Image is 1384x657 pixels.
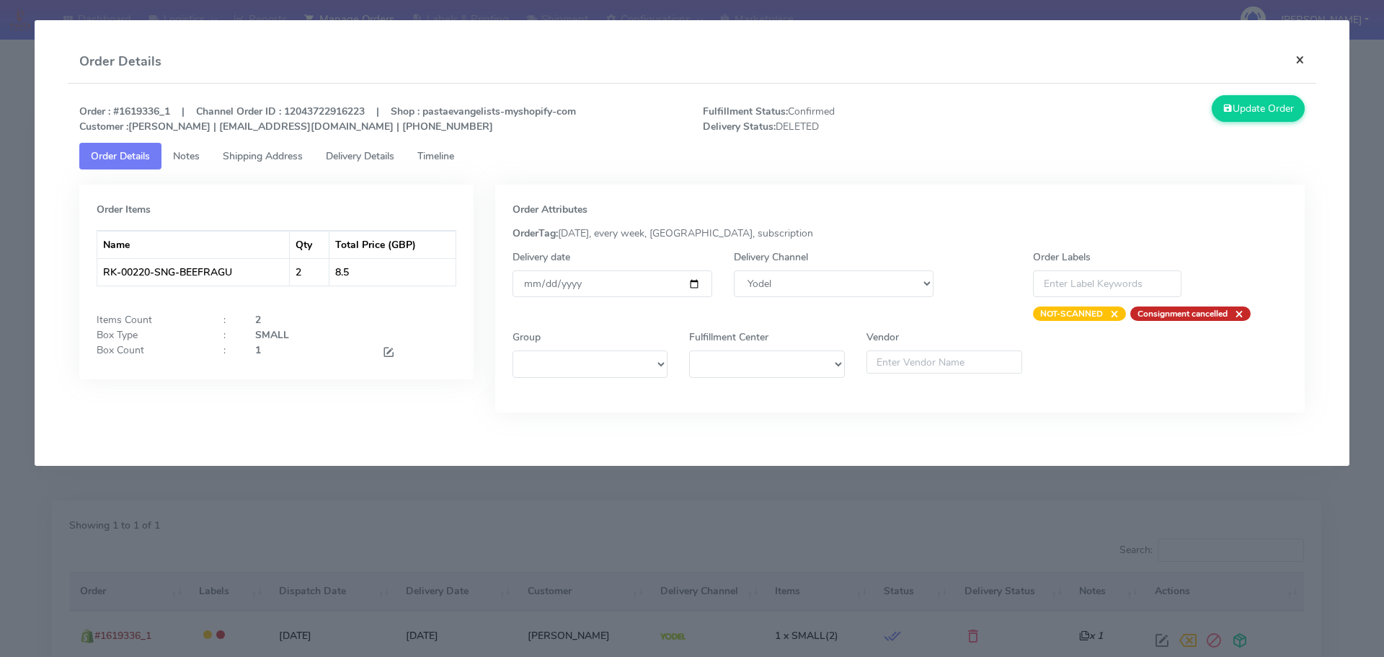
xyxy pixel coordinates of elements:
strong: Fulfillment Status: [703,105,788,118]
div: : [213,327,244,343]
label: Order Labels [1033,250,1091,265]
th: Total Price (GBP) [329,231,456,258]
div: : [213,343,244,362]
td: RK-00220-SNG-BEEFRAGU [97,258,290,286]
span: × [1103,307,1119,321]
strong: SMALL [255,328,289,342]
strong: Order Attributes [513,203,587,216]
strong: NOT-SCANNED [1040,308,1103,319]
button: Update Order [1212,95,1305,122]
strong: OrderTag: [513,226,558,240]
strong: 1 [255,343,261,357]
input: Enter Vendor Name [866,350,1022,374]
strong: Customer : [79,120,128,133]
strong: Order Items [97,203,151,216]
span: × [1228,307,1243,321]
span: Notes [173,149,200,163]
strong: Consignment cancelled [1137,308,1228,319]
span: Confirmed DELETED [692,104,1004,134]
th: Qty [290,231,329,258]
span: Delivery Details [326,149,394,163]
strong: 2 [255,313,261,327]
input: Enter Label Keywords [1033,270,1181,297]
span: Shipping Address [223,149,303,163]
div: Box Count [86,343,213,362]
div: [DATE], every week, [GEOGRAPHIC_DATA], subscription [502,226,1299,241]
strong: Delivery Status: [703,120,776,133]
label: Vendor [866,330,899,345]
td: 8.5 [329,258,456,286]
ul: Tabs [79,143,1305,169]
label: Delivery date [513,250,570,265]
td: 2 [290,258,329,286]
label: Group [513,330,541,345]
span: Order Details [91,149,150,163]
label: Delivery Channel [734,250,808,265]
th: Name [97,231,290,258]
label: Fulfillment Center [689,330,768,345]
span: Timeline [417,149,454,163]
div: Items Count [86,312,213,327]
div: Box Type [86,327,213,343]
div: : [213,312,244,327]
strong: Order : #1619336_1 | Channel Order ID : 12043722916223 | Shop : pastaevangelists-myshopify-com [P... [79,105,576,133]
h4: Order Details [79,52,161,71]
button: Close [1284,40,1316,79]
